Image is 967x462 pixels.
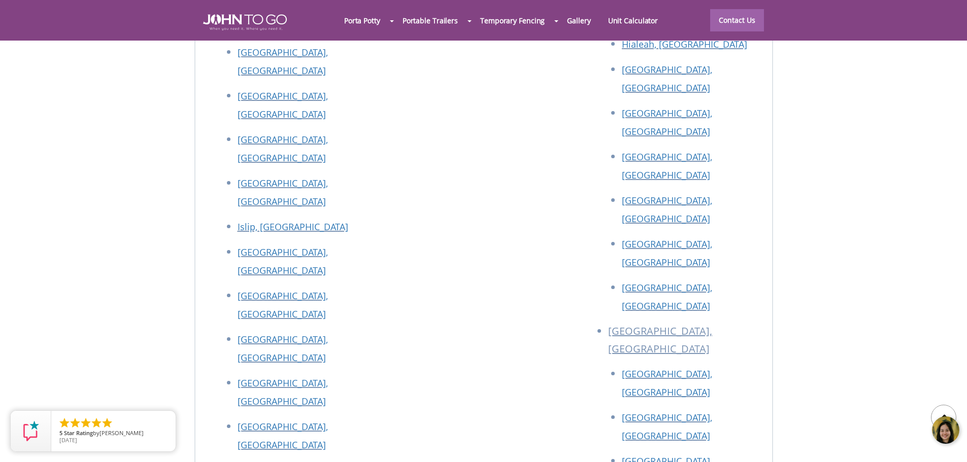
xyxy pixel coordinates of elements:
a: [GEOGRAPHIC_DATA], [GEOGRAPHIC_DATA] [238,177,328,207]
iframe: Live Chat Button [815,409,967,451]
span: Star Rating [64,429,93,437]
li:  [80,417,92,429]
span: [DATE] [59,436,77,444]
a: Hialeah, [GEOGRAPHIC_DATA] [622,38,747,50]
li:  [101,417,113,429]
a: [GEOGRAPHIC_DATA], [GEOGRAPHIC_DATA] [238,246,328,276]
li: [GEOGRAPHIC_DATA], [GEOGRAPHIC_DATA] [608,322,762,365]
a: Temporary Fencing [472,10,553,31]
img: JOHN to go [203,14,287,30]
a: [GEOGRAPHIC_DATA], [GEOGRAPHIC_DATA] [622,151,712,181]
a: [GEOGRAPHIC_DATA], [GEOGRAPHIC_DATA] [622,411,712,442]
a: [GEOGRAPHIC_DATA], [GEOGRAPHIC_DATA] [238,420,328,451]
a: Unit Calculator [599,10,667,31]
a: Islip, [GEOGRAPHIC_DATA] [238,221,348,233]
li:  [69,417,81,429]
a: [GEOGRAPHIC_DATA], [GEOGRAPHIC_DATA] [622,194,712,225]
a: [GEOGRAPHIC_DATA], [GEOGRAPHIC_DATA] [238,46,328,77]
span: [PERSON_NAME] [99,429,144,437]
span: 5 [59,429,62,437]
a: [GEOGRAPHIC_DATA], [GEOGRAPHIC_DATA] [238,133,328,164]
a: [GEOGRAPHIC_DATA], [GEOGRAPHIC_DATA] [622,107,712,137]
a: [GEOGRAPHIC_DATA], [GEOGRAPHIC_DATA] [238,290,328,320]
a: [GEOGRAPHIC_DATA], [GEOGRAPHIC_DATA] [238,333,328,364]
img: Review Rating [21,421,41,441]
a: Gallery [558,10,599,31]
li:  [90,417,103,429]
span: by [59,430,168,437]
a: Portable Trailers [394,10,466,31]
a: Contact Us [710,9,764,31]
a: [GEOGRAPHIC_DATA], [GEOGRAPHIC_DATA] [238,377,328,407]
a: [GEOGRAPHIC_DATA], [GEOGRAPHIC_DATA] [622,368,712,398]
li:  [58,417,71,429]
a: Porta Potty [336,10,389,31]
a: [GEOGRAPHIC_DATA], [GEOGRAPHIC_DATA] [622,63,712,94]
a: [GEOGRAPHIC_DATA], [GEOGRAPHIC_DATA] [622,281,712,312]
a: [GEOGRAPHIC_DATA], [GEOGRAPHIC_DATA] [622,238,712,268]
a: [GEOGRAPHIC_DATA], [GEOGRAPHIC_DATA] [238,90,328,120]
